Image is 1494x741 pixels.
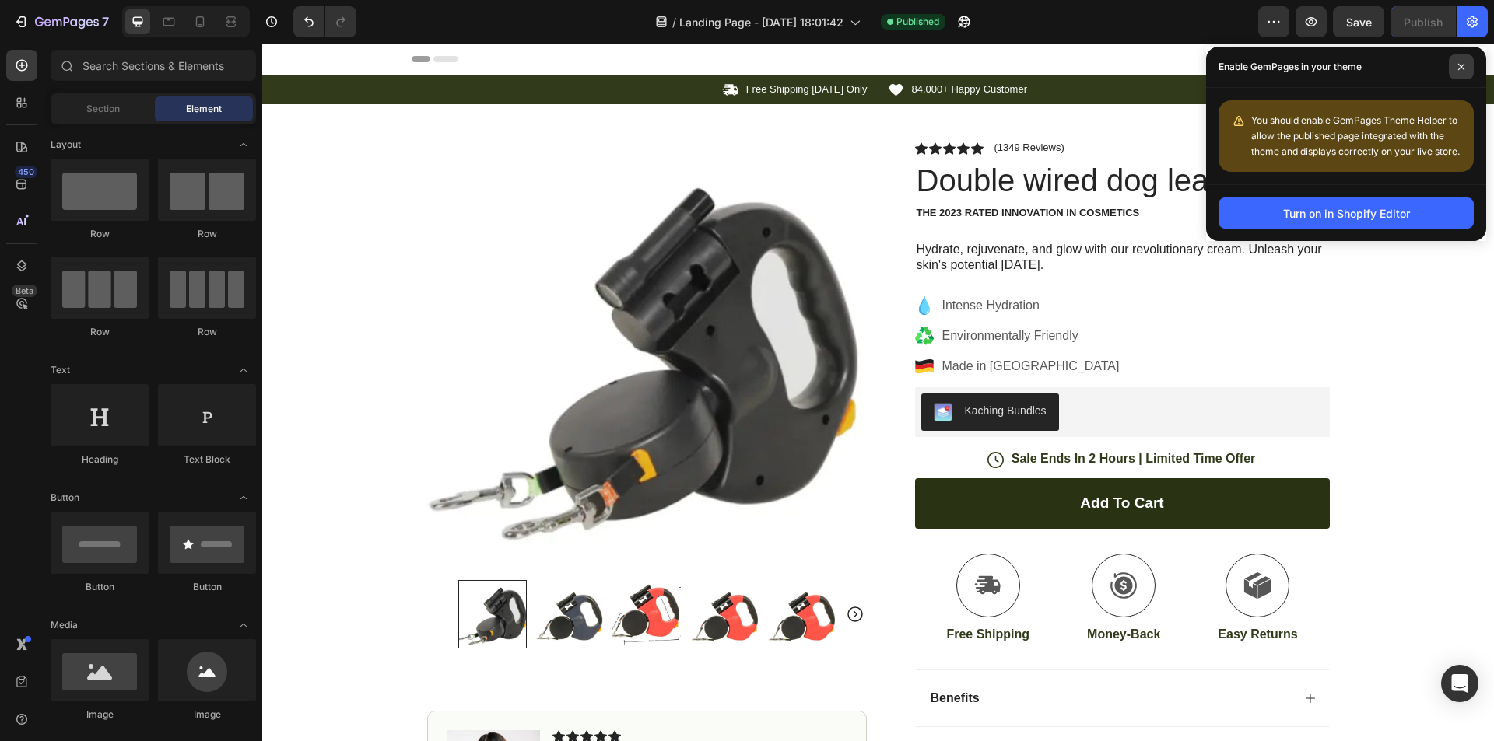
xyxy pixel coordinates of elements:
[1333,6,1384,37] button: Save
[1283,205,1410,222] div: Turn on in Shopify Editor
[231,613,256,638] span: Toggle open
[51,50,256,81] input: Search Sections & Elements
[231,358,256,383] span: Toggle open
[51,227,149,241] div: Row
[679,14,843,30] span: Landing Page - [DATE] 18:01:42
[680,313,857,332] p: Made in [GEOGRAPHIC_DATA]
[818,450,901,470] div: Add to cart
[158,453,256,467] div: Text Block
[158,325,256,339] div: Row
[654,198,1066,231] p: Hydrate, rejuvenate, and glow with our revolutionary cream. Unleash your skin's potential [DATE].
[51,580,149,594] div: Button
[956,583,1035,599] p: Easy Returns
[262,44,1494,741] iframe: Design area
[896,15,939,29] span: Published
[102,12,109,31] p: 7
[1346,16,1372,29] span: Save
[672,14,676,30] span: /
[732,98,802,110] p: (1349 Reviews)
[51,363,70,377] span: Text
[1219,59,1362,75] p: Enable GemPages in your theme
[51,618,78,632] span: Media
[653,115,1068,159] h1: Double wired dog leash
[1441,665,1478,702] div: Open Intercom Messenger
[654,163,1066,177] p: The 2023 Rated Innovation in Cosmetics
[668,647,717,663] p: Benefits
[825,583,898,599] p: Money-Back
[51,708,149,722] div: Image
[684,583,767,599] p: Free Shipping
[158,708,256,722] div: Image
[680,283,857,302] p: Environmentally Friendly
[86,102,120,116] span: Section
[703,359,784,376] div: Kaching Bundles
[51,138,81,152] span: Layout
[672,359,690,378] img: KachingBundles.png
[158,580,256,594] div: Button
[1219,197,1474,229] button: Turn on in Shopify Editor
[15,166,37,178] div: 450
[749,407,994,424] p: Sale Ends In 2 Hours | Limited Time Offer
[186,102,222,116] span: Element
[12,285,37,297] div: Beta
[1391,6,1456,37] button: Publish
[659,350,797,387] button: Kaching Bundles
[653,435,1068,485] button: Add to cart
[1404,14,1443,30] div: Publish
[158,227,256,241] div: Row
[6,6,116,37] button: 7
[231,485,256,510] span: Toggle open
[680,253,857,271] p: Intense Hydration
[1251,114,1460,157] span: You should enable GemPages Theme Helper to allow the published page integrated with the theme and...
[231,132,256,157] span: Toggle open
[51,491,79,505] span: Button
[293,6,356,37] div: Undo/Redo
[584,561,602,580] button: Carousel Next Arrow
[51,453,149,467] div: Heading
[51,325,149,339] div: Row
